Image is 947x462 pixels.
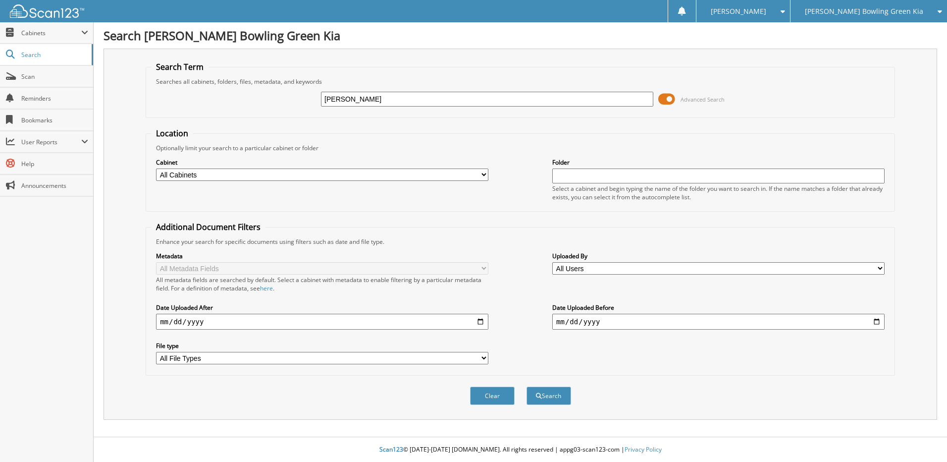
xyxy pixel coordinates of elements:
span: [PERSON_NAME] [711,8,766,14]
span: Scan [21,72,88,81]
span: Bookmarks [21,116,88,124]
input: start [156,314,488,330]
a: Privacy Policy [625,445,662,454]
label: Metadata [156,252,488,260]
iframe: Chat Widget [897,414,947,462]
label: Cabinet [156,158,488,167]
div: Optionally limit your search to a particular cabinet or folder [151,144,890,152]
label: Date Uploaded After [156,303,488,312]
span: User Reports [21,138,81,146]
legend: Location [151,128,193,139]
legend: Search Term [151,61,209,72]
span: [PERSON_NAME] Bowling Green Kia [805,8,923,14]
span: Advanced Search [681,96,725,103]
span: Cabinets [21,29,81,37]
button: Search [526,387,571,405]
div: © [DATE]-[DATE] [DOMAIN_NAME]. All rights reserved | appg03-scan123-com | [94,438,947,462]
div: Enhance your search for specific documents using filters such as date and file type. [151,237,890,246]
label: Folder [552,158,885,167]
label: Date Uploaded Before [552,303,885,312]
div: Searches all cabinets, folders, files, metadata, and keywords [151,77,890,86]
button: Clear [470,387,515,405]
a: here [260,284,273,292]
div: All metadata fields are searched by default. Select a cabinet with metadata to enable filtering b... [156,276,488,292]
h1: Search [PERSON_NAME] Bowling Green Kia [104,27,937,44]
div: Select a cabinet and begin typing the name of the folder you want to search in. If the name match... [552,184,885,201]
label: Uploaded By [552,252,885,260]
span: Help [21,160,88,168]
img: scan123-logo-white.svg [10,4,84,18]
legend: Additional Document Filters [151,222,265,232]
span: Reminders [21,94,88,103]
span: Search [21,51,87,59]
label: File type [156,342,488,350]
span: Announcements [21,181,88,190]
input: end [552,314,885,330]
span: Scan123 [379,445,403,454]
